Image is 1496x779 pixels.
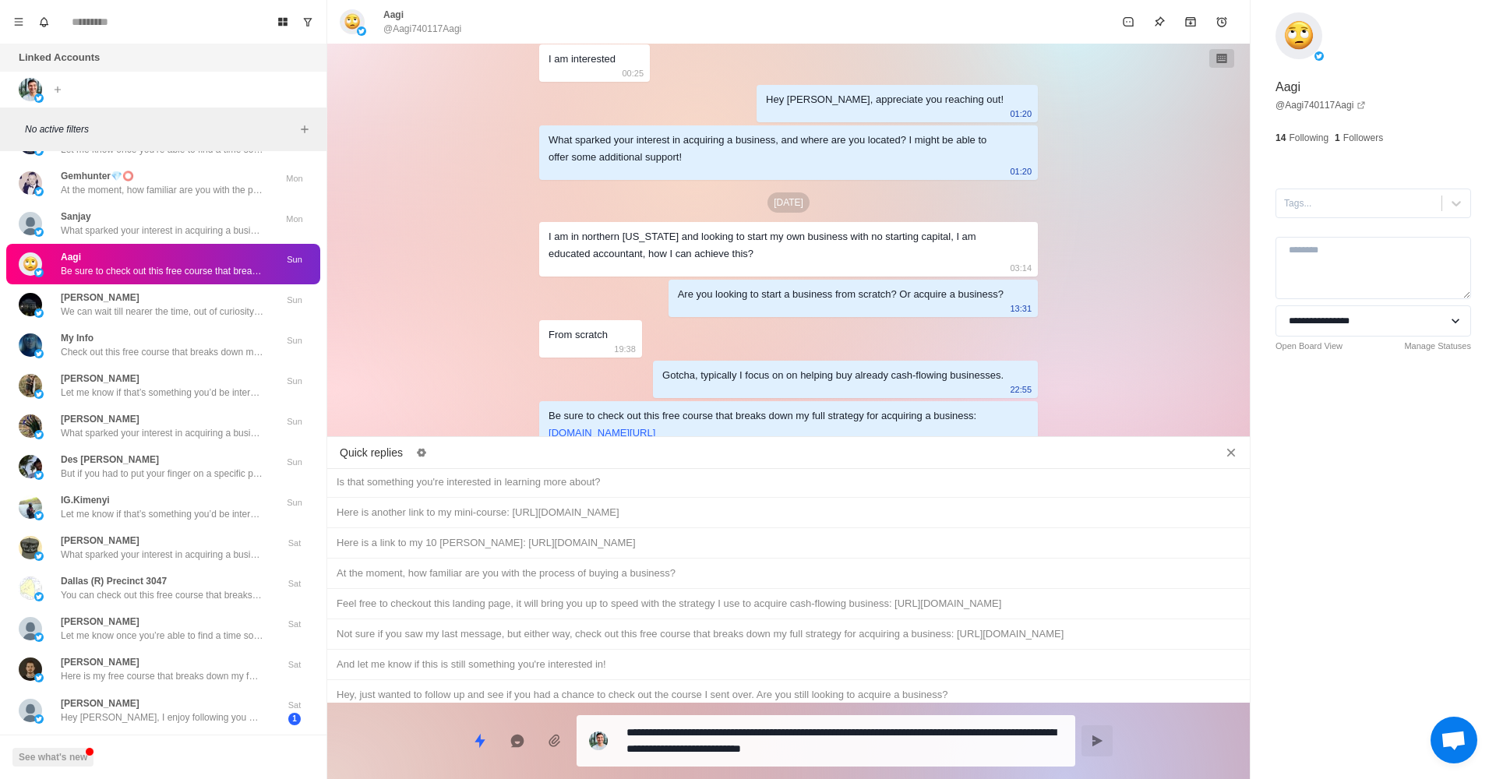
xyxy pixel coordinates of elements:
[270,9,295,34] button: Board View
[1275,12,1322,59] img: picture
[19,657,42,681] img: picture
[34,146,44,156] img: picture
[19,252,42,276] img: picture
[337,686,1240,703] div: Hey, just wanted to follow up and see if you had a chance to check out the course I sent over. Ar...
[61,696,139,710] p: [PERSON_NAME]
[678,286,1004,303] div: Are you looking to start a business from scratch? Or acquire a business?
[61,331,93,345] p: My Info
[61,426,263,440] p: What sparked your interest in acquiring a business, and where are you located? I might be able to...
[31,9,56,34] button: Notifications
[1206,6,1237,37] button: Add reminder
[19,495,42,519] img: picture
[34,714,44,724] img: picture
[539,725,570,756] button: Add media
[34,268,44,277] img: picture
[19,374,42,397] img: picture
[19,414,42,438] img: picture
[337,565,1240,582] div: At the moment, how familiar are you with the process of buying a business?
[61,345,263,359] p: Check out this free course that breaks down my full strategy for acquiring a business: [URL][DOMA...
[61,588,263,602] p: You can check out this free course that breaks down my full strategy for acquiring a business: [U...
[25,122,295,136] p: No active filters
[275,658,314,671] p: Sat
[1144,6,1175,37] button: Pin
[1275,98,1366,112] a: @Aagi740117Aagi
[1275,78,1300,97] p: Aagi
[549,51,616,68] div: I am interested
[34,511,44,520] img: picture
[19,50,100,65] p: Linked Accounts
[61,669,263,683] p: Here is my free course that breaks down my full strategy for acquiring a business: [URL][DOMAIN_N...
[1404,340,1471,353] a: Manage Statuses
[1219,440,1244,465] button: Close quick replies
[61,467,263,481] p: But if you had to put your finger on a specific part of the process that’s holding you back from ...
[337,656,1240,673] div: And let me know if this is still something you're interested in!
[34,471,44,480] img: picture
[549,427,655,439] a: [DOMAIN_NAME][URL]
[19,699,42,722] img: picture
[61,615,139,629] p: [PERSON_NAME]
[275,253,314,266] p: Sun
[1275,340,1343,353] a: Open Board View
[34,227,44,237] img: picture
[61,264,263,278] p: Be sure to check out this free course that breaks down my full strategy for acquiring a business:...
[19,293,42,316] img: picture
[549,326,608,344] div: From scratch
[275,456,314,469] p: Sun
[61,183,263,197] p: At the moment, how familiar are you with the process of buying a business?
[275,213,314,226] p: Mon
[34,633,44,642] img: picture
[383,22,461,36] p: @Aagi740117Aagi
[1010,163,1032,180] p: 01:20
[34,673,44,682] img: picture
[275,496,314,509] p: Sun
[34,430,44,439] img: picture
[295,9,320,34] button: Show unread conversations
[337,474,1240,491] div: Is that something you're interested in learning more about?
[337,504,1240,521] div: Here is another link to my mini-course: [URL][DOMAIN_NAME]
[1431,717,1477,763] a: Open chat
[337,626,1240,643] div: Not sure if you saw my last message, but either way, check out this free course that breaks down ...
[19,78,42,101] img: picture
[1314,51,1324,61] img: picture
[34,349,44,358] img: picture
[34,552,44,561] img: picture
[1343,131,1383,145] p: Followers
[61,655,139,669] p: [PERSON_NAME]
[61,507,263,521] p: Let me know if that’s something you’d be interested in and I can set you up on a call with my con...
[502,725,533,756] button: Reply with AI
[61,210,91,224] p: Sanjay
[19,333,42,357] img: picture
[275,699,314,712] p: Sat
[19,536,42,559] img: picture
[19,171,42,195] img: picture
[1289,131,1328,145] p: Following
[549,228,1004,263] div: I am in northern [US_STATE] and looking to start my own business with no starting capital, I am e...
[295,120,314,139] button: Add filters
[61,291,139,305] p: [PERSON_NAME]
[1010,300,1032,317] p: 13:31
[61,305,263,319] p: We can wait till nearer the time, out of curiosity what're you looking to finalize?
[61,574,167,588] p: Dallas (R) Precinct 3047
[549,132,1004,166] div: What sparked your interest in acquiring a business, and where are you located? I might be able to...
[34,308,44,318] img: picture
[19,455,42,478] img: picture
[409,440,434,465] button: Edit quick replies
[275,537,314,550] p: Sat
[61,169,134,183] p: Gemhunter💎⭕️
[61,710,263,724] p: Hey [PERSON_NAME], I enjoy following you on Twitter - Thx for this thread. I’ve been in medical s...
[767,192,810,213] p: [DATE]
[61,372,139,386] p: [PERSON_NAME]
[288,713,301,725] span: 1
[1335,131,1340,145] p: 1
[622,65,644,82] p: 00:25
[357,26,366,36] img: picture
[275,618,314,631] p: Sat
[614,340,636,358] p: 19:38
[34,389,44,399] img: picture
[1113,6,1144,37] button: Mark as unread
[34,93,44,103] img: picture
[61,534,139,548] p: [PERSON_NAME]
[383,8,404,22] p: Aagi
[12,748,93,767] button: See what's new
[6,9,31,34] button: Menu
